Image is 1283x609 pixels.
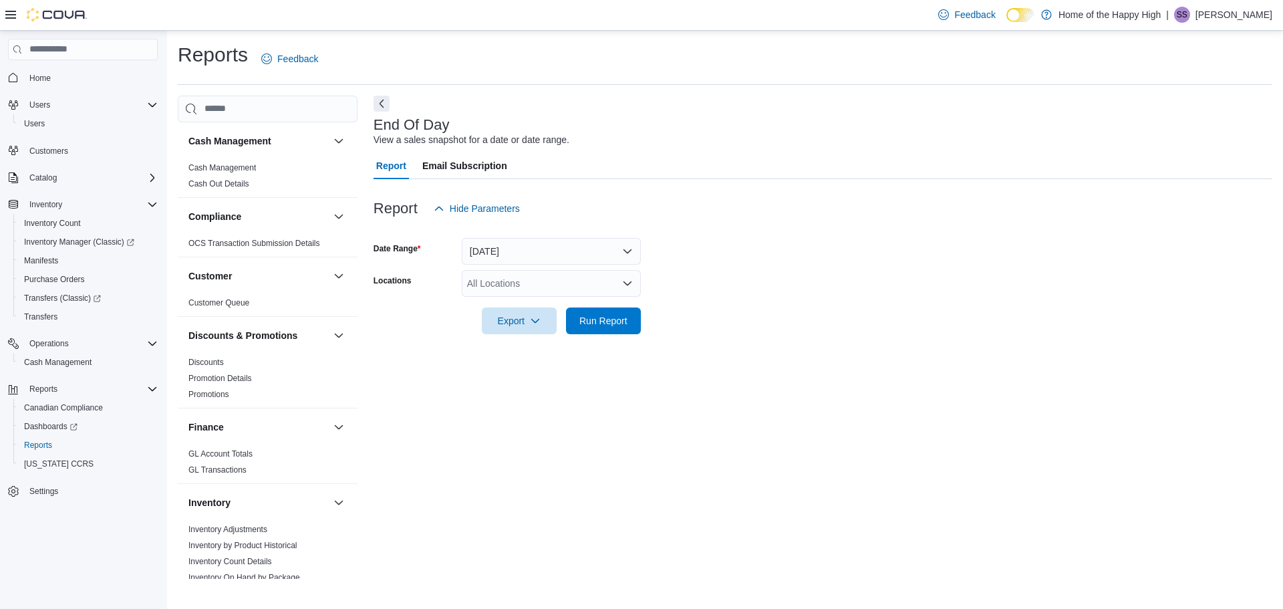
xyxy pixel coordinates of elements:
[188,465,247,475] a: GL Transactions
[188,556,272,567] span: Inventory Count Details
[19,309,158,325] span: Transfers
[19,400,158,416] span: Canadian Compliance
[19,354,158,370] span: Cash Management
[24,336,74,352] button: Operations
[188,239,320,248] a: OCS Transaction Submission Details
[24,237,134,247] span: Inventory Manager (Classic)
[29,338,69,349] span: Operations
[24,118,45,129] span: Users
[24,197,158,213] span: Inventory
[19,271,158,287] span: Purchase Orders
[13,455,163,473] button: [US_STATE] CCRS
[19,215,158,231] span: Inventory Count
[331,495,347,511] button: Inventory
[29,199,62,210] span: Inventory
[188,541,297,550] a: Inventory by Product Historical
[188,210,241,223] h3: Compliance
[331,209,347,225] button: Compliance
[13,398,163,417] button: Canadian Compliance
[933,1,1000,28] a: Feedback
[29,73,51,84] span: Home
[1006,8,1034,22] input: Dark Mode
[178,41,248,68] h1: Reports
[188,298,249,308] a: Customer Queue
[331,419,347,435] button: Finance
[256,45,323,72] a: Feedback
[422,152,507,179] span: Email Subscription
[24,170,158,186] span: Catalog
[19,418,158,435] span: Dashboards
[188,178,249,189] span: Cash Out Details
[24,459,94,469] span: [US_STATE] CCRS
[8,63,158,536] nav: Complex example
[374,243,421,254] label: Date Range
[188,465,247,475] span: GL Transactions
[19,400,108,416] a: Canadian Compliance
[19,309,63,325] a: Transfers
[178,160,358,197] div: Cash Management
[188,329,328,342] button: Discounts & Promotions
[24,274,85,285] span: Purchase Orders
[24,312,57,322] span: Transfers
[188,134,271,148] h3: Cash Management
[188,162,256,173] span: Cash Management
[188,373,252,384] span: Promotion Details
[19,456,158,472] span: Washington CCRS
[13,233,163,251] a: Inventory Manager (Classic)
[3,68,163,88] button: Home
[188,358,224,367] a: Discounts
[188,269,328,283] button: Customer
[29,146,68,156] span: Customers
[376,152,406,179] span: Report
[24,483,63,499] a: Settings
[622,278,633,289] button: Open list of options
[19,271,90,287] a: Purchase Orders
[13,214,163,233] button: Inventory Count
[19,253,158,269] span: Manifests
[188,496,328,509] button: Inventory
[178,446,358,483] div: Finance
[3,380,163,398] button: Reports
[24,336,158,352] span: Operations
[24,70,158,86] span: Home
[188,496,231,509] h3: Inventory
[188,269,232,283] h3: Customer
[3,481,163,501] button: Settings
[1195,7,1272,23] p: [PERSON_NAME]
[13,251,163,270] button: Manifests
[188,524,267,535] span: Inventory Adjustments
[188,134,328,148] button: Cash Management
[188,449,253,459] a: GL Account Totals
[19,116,50,132] a: Users
[29,172,57,183] span: Catalog
[277,52,318,66] span: Feedback
[374,275,412,286] label: Locations
[450,202,520,215] span: Hide Parameters
[462,238,641,265] button: [DATE]
[24,483,158,499] span: Settings
[24,402,103,413] span: Canadian Compliance
[3,96,163,114] button: Users
[19,116,158,132] span: Users
[1058,7,1161,23] p: Home of the Happy High
[579,314,627,328] span: Run Report
[1166,7,1169,23] p: |
[188,210,328,223] button: Compliance
[3,168,163,187] button: Catalog
[24,255,58,266] span: Manifests
[29,384,57,394] span: Reports
[178,354,358,408] div: Discounts & Promotions
[13,289,163,308] a: Transfers (Classic)
[566,308,641,334] button: Run Report
[24,440,52,451] span: Reports
[1006,22,1007,23] span: Dark Mode
[331,328,347,344] button: Discounts & Promotions
[188,179,249,189] a: Cash Out Details
[19,234,140,250] a: Inventory Manager (Classic)
[188,420,328,434] button: Finance
[24,357,92,368] span: Cash Management
[24,142,158,159] span: Customers
[188,390,229,399] a: Promotions
[188,357,224,368] span: Discounts
[188,557,272,566] a: Inventory Count Details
